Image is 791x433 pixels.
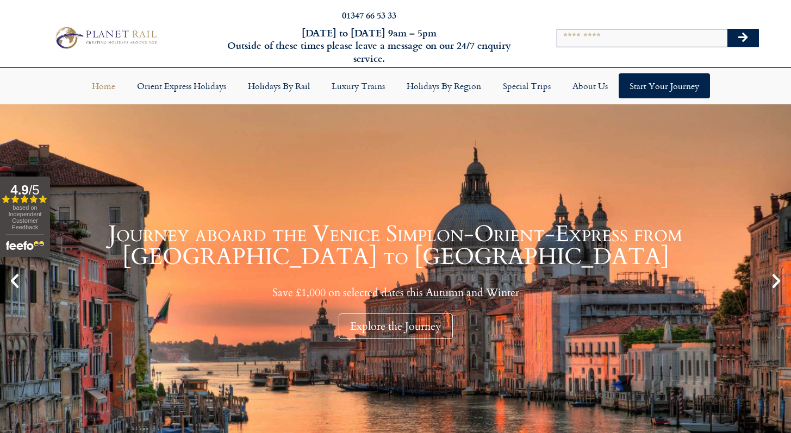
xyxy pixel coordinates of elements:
[214,27,525,65] h6: [DATE] to [DATE] 9am – 5pm Outside of these times please leave a message on our 24/7 enquiry serv...
[492,73,562,98] a: Special Trips
[342,9,396,21] a: 01347 66 53 33
[396,73,492,98] a: Holidays by Region
[767,272,786,290] div: Next slide
[81,73,126,98] a: Home
[321,73,396,98] a: Luxury Trains
[126,73,237,98] a: Orient Express Holidays
[27,286,764,299] p: Save £1,000 on selected dates this Autumn and Winter
[5,272,24,290] div: Previous slide
[5,73,786,98] nav: Menu
[51,24,159,51] img: Planet Rail Train Holidays Logo
[727,29,759,47] button: Search
[562,73,619,98] a: About Us
[339,313,453,339] div: Explore the Journey
[619,73,710,98] a: Start your Journey
[27,223,764,268] h1: Journey aboard the Venice Simplon-Orient-Express from [GEOGRAPHIC_DATA] to [GEOGRAPHIC_DATA]
[237,73,321,98] a: Holidays by Rail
